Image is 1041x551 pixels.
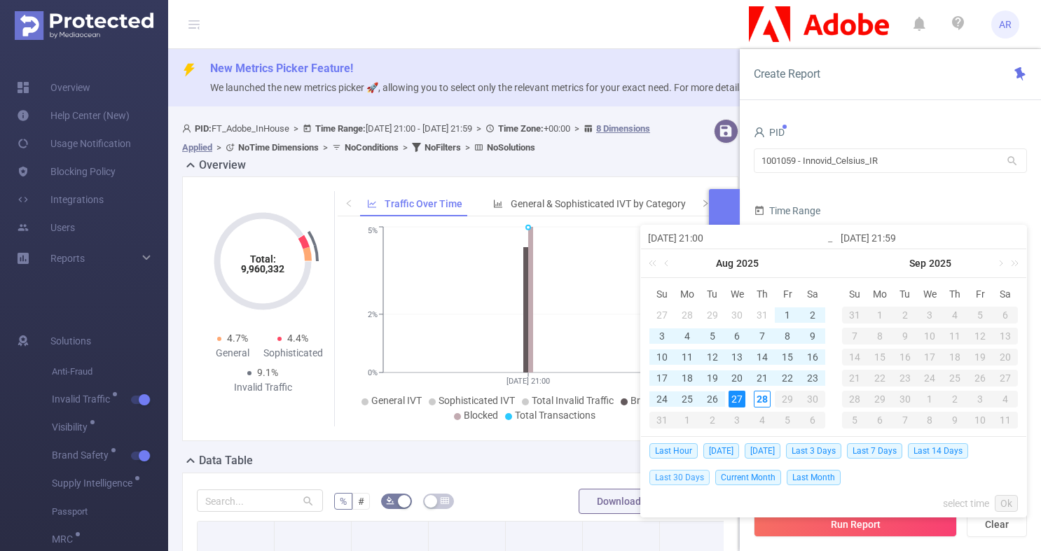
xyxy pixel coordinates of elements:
[800,284,825,305] th: Sat
[729,328,745,344] div: 6
[993,391,1018,407] div: 4
[1003,249,1021,277] a: Next year (Control + right)
[842,410,867,431] td: October 5, 2025
[257,367,278,378] span: 9.1%
[649,326,675,347] td: August 3, 2025
[918,326,943,347] td: September 10, 2025
[750,284,775,305] th: Thu
[17,102,130,130] a: Help Center (New)
[649,288,675,300] span: Su
[704,370,721,386] div: 19
[654,328,670,344] div: 3
[867,307,892,323] div: 1
[464,410,498,421] span: Blocked
[679,328,696,344] div: 4
[17,158,116,186] a: Blocking Policy
[842,305,867,326] td: August 31, 2025
[787,470,841,485] span: Last Month
[892,410,918,431] td: October 7, 2025
[967,326,993,347] td: September 12, 2025
[967,328,993,344] div: 12
[472,123,485,134] span: >
[800,389,825,410] td: August 30, 2025
[993,326,1018,347] td: September 13, 2025
[800,347,825,368] td: August 16, 2025
[867,389,892,410] td: September 29, 2025
[704,391,721,407] div: 26
[993,389,1018,410] td: October 4, 2025
[368,310,378,319] tspan: 2%
[786,443,841,459] span: Last 3 Days
[779,307,796,323] div: 1
[700,368,725,389] td: August 19, 2025
[800,326,825,347] td: August 9, 2025
[892,326,918,347] td: September 9, 2025
[570,123,584,134] span: >
[195,123,212,134] b: PID:
[918,370,943,386] div: 24
[779,370,796,386] div: 22
[918,284,943,305] th: Wed
[892,370,918,386] div: 23
[942,389,967,410] td: October 2, 2025
[775,410,800,431] td: September 5, 2025
[675,326,700,347] td: August 4, 2025
[715,470,781,485] span: Current Month
[892,307,918,323] div: 2
[918,391,943,407] div: 1
[993,347,1018,368] td: September 20, 2025
[649,412,675,428] div: 31
[800,288,825,300] span: Sa
[867,410,892,431] td: October 6, 2025
[842,368,867,389] td: September 21, 2025
[241,263,284,274] tspan: 9,960,332
[385,198,462,209] span: Traffic Over Time
[729,307,745,323] div: 30
[700,288,725,300] span: Tu
[842,288,867,300] span: Su
[750,410,775,431] td: September 4, 2025
[735,249,760,277] a: 2025
[750,305,775,326] td: July 31, 2025
[967,389,993,410] td: October 3, 2025
[263,346,323,361] div: Sophisticated
[675,347,700,368] td: August 11, 2025
[775,326,800,347] td: August 8, 2025
[745,443,780,459] span: [DATE]
[725,347,750,368] td: August 13, 2025
[17,214,75,242] a: Users
[197,489,323,512] input: Search...
[649,284,675,305] th: Sun
[704,349,721,365] div: 12
[675,305,700,326] td: July 28, 2025
[775,288,800,300] span: Fr
[967,368,993,389] td: September 26, 2025
[942,305,967,326] td: September 4, 2025
[775,412,800,428] div: 5
[210,62,353,75] span: New Metrics Picker Feature!
[892,347,918,368] td: September 16, 2025
[700,284,725,305] th: Tue
[842,307,867,323] div: 31
[227,333,248,344] span: 4.7%
[967,347,993,368] td: September 19, 2025
[842,412,867,428] div: 5
[17,186,104,214] a: Integrations
[52,394,115,404] span: Invalid Traffic
[804,370,821,386] div: 23
[800,410,825,431] td: September 6, 2025
[967,305,993,326] td: September 5, 2025
[754,307,771,323] div: 31
[675,368,700,389] td: August 18, 2025
[993,370,1018,386] div: 27
[942,326,967,347] td: September 11, 2025
[441,496,449,505] i: icon: table
[515,410,595,421] span: Total Transactions
[202,346,263,361] div: General
[715,249,735,277] a: Aug
[461,142,474,153] span: >
[892,368,918,389] td: September 23, 2025
[993,305,1018,326] td: September 6, 2025
[368,227,378,236] tspan: 5%
[800,391,825,407] div: 30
